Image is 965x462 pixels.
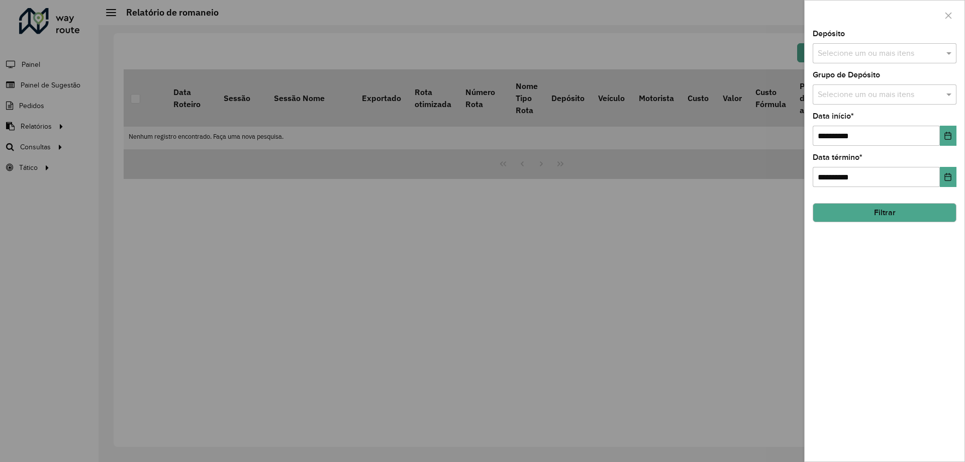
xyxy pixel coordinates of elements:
button: Filtrar [813,203,956,222]
button: Choose Date [940,167,956,187]
label: Data início [813,110,854,122]
label: Grupo de Depósito [813,69,880,81]
label: Data término [813,151,862,163]
label: Depósito [813,28,845,40]
button: Choose Date [940,126,956,146]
